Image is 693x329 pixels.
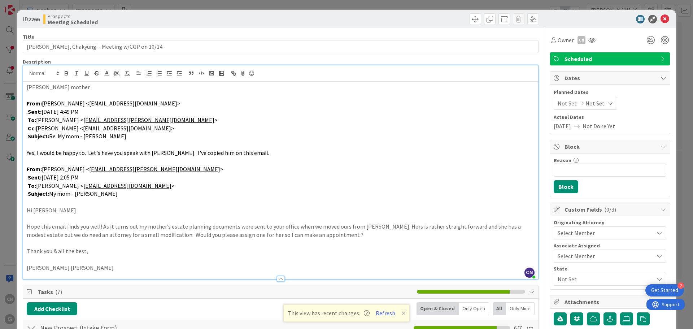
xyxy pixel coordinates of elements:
p: Hope this email finds you well! As it turns out my mother’s estate planning documents were sent t... [27,222,535,239]
div: Associate Assigned [554,243,666,248]
span: [DATE] [554,122,571,130]
strong: Sent: [28,108,42,115]
span: Block [565,142,657,151]
span: Yes, I would be happy to. Let's have you speak with [PERSON_NAME]. I've copied him on this email. [27,149,269,156]
span: My mom - [PERSON_NAME] [49,190,118,197]
strong: Subject: [28,190,49,197]
label: Title [23,34,34,40]
strong: To: [28,116,36,124]
a: [EMAIL_ADDRESS][DOMAIN_NAME] [89,100,177,107]
span: Not Set [585,99,605,108]
p: [PERSON_NAME] mother. [27,83,535,91]
span: ( 0/3 ) [604,206,616,213]
span: [PERSON_NAME] < [36,116,83,124]
span: Not Done Yet [583,122,615,130]
span: [DATE] 4:49 PM [42,108,79,115]
span: Description [23,59,51,65]
button: Add Checklist [27,302,77,315]
span: Re: My mom - [PERSON_NAME] [49,133,126,140]
span: Actual Dates [554,113,666,121]
span: [PERSON_NAME] < [36,182,83,189]
strong: Subject: [28,133,49,140]
span: Support [15,1,33,10]
div: State [554,266,666,271]
div: Open Get Started checklist, remaining modules: 2 [645,284,684,296]
p: Hi [PERSON_NAME] [27,206,535,215]
div: CN [577,36,585,44]
span: > [171,182,175,189]
span: > [220,165,223,173]
a: [EMAIL_ADDRESS][DOMAIN_NAME] [83,182,171,189]
input: type card name here... [23,40,539,53]
span: This view has recent changes. [288,309,370,317]
strong: From: [27,100,42,107]
div: Open & Closed [417,302,459,315]
div: Get Started [651,287,678,294]
span: Planned Dates [554,88,666,96]
p: [PERSON_NAME] [PERSON_NAME] [27,264,535,272]
div: Only Open [459,302,489,315]
strong: To: [28,182,36,189]
div: 2 [677,282,684,289]
strong: Cc: [28,125,36,132]
div: Originating Attorney [554,220,666,225]
span: Not Set [558,275,654,283]
span: ( 7 ) [55,288,62,295]
span: CN [524,268,535,278]
span: > [177,100,180,107]
b: 2266 [28,16,40,23]
span: [PERSON_NAME] < [42,165,89,173]
span: Not Set [558,99,577,108]
button: Refresh [373,308,398,318]
span: Dates [565,74,657,82]
span: > [214,116,218,124]
div: Only Mine [506,302,535,315]
span: [PERSON_NAME] < [42,100,89,107]
label: Reason [554,157,571,164]
span: [DATE] 2:05 PM [42,174,79,181]
span: Attachments [565,298,657,306]
a: [EMAIL_ADDRESS][DOMAIN_NAME] [83,125,171,132]
span: Select Member [558,229,595,237]
span: Select Member [558,252,595,260]
p: Thank you & all the best, [27,247,535,255]
strong: Sent: [28,174,42,181]
a: [EMAIL_ADDRESS][PERSON_NAME][DOMAIN_NAME] [83,116,214,124]
span: Owner [558,36,574,44]
strong: From: [27,165,42,173]
button: Block [554,180,578,193]
span: ID [23,15,40,23]
span: Scheduled [565,55,657,63]
span: Tasks [38,287,413,296]
span: Custom Fields [565,205,657,214]
span: Prospects [48,13,98,19]
a: [EMAIL_ADDRESS][PERSON_NAME][DOMAIN_NAME] [89,165,220,173]
div: All [493,302,506,315]
span: [PERSON_NAME] < [36,125,83,132]
b: Meeting Scheduled [48,19,98,25]
span: > [171,125,174,132]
